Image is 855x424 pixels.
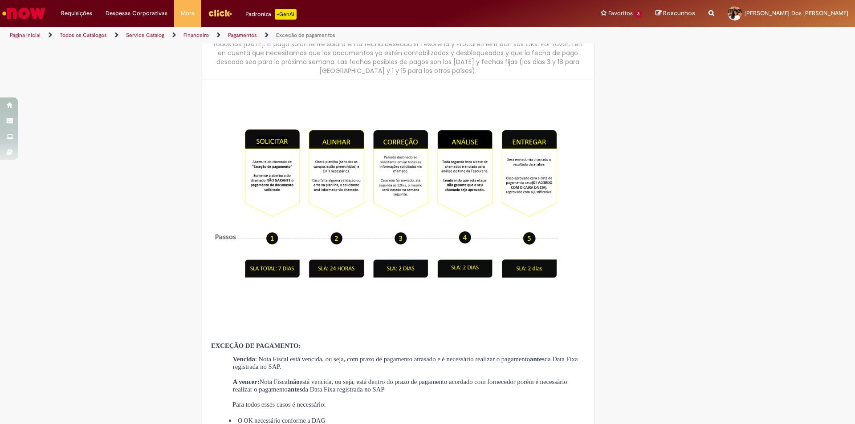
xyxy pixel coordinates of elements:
[211,342,301,349] span: EXCEÇÃO DE PAGAMENTO:
[238,417,325,424] span: O OK necessário conforme a DAG
[233,378,567,393] span: Nota Fiscal está vencida, ou seja, está dentro do prazo de pagamento acordado com fornecedor poré...
[126,32,164,39] a: Service Catalog
[233,355,255,363] span: Vencida
[233,378,260,385] span: A vencer:
[655,9,695,18] a: Rascunhos
[106,9,167,18] span: Despesas Corporativas
[233,355,578,370] span: : Nota Fiscal está vencida, ou seja, com prazo de pagamento atrasado e é necessário realizar o pa...
[7,27,563,44] ul: Trilhas de página
[635,10,642,18] span: 3
[61,9,92,18] span: Requisições
[181,9,195,18] span: More
[245,9,297,20] div: Padroniza
[232,401,326,416] span: Para todos esses casos é necessário:
[275,9,297,20] p: +GenAi
[208,6,232,20] img: click_logo_yellow_360x200.png
[276,32,335,39] a: Exceção de pagamentos
[663,9,695,17] span: Rascunhos
[745,9,848,17] span: [PERSON_NAME] Dos [PERSON_NAME]
[10,32,41,39] a: Página inicial
[289,378,300,385] strong: não
[608,9,633,18] span: Favoritos
[60,32,107,39] a: Todos os Catálogos
[530,355,545,363] strong: antes
[288,386,302,393] strong: antes
[228,32,257,39] a: Pagamentos
[211,31,585,75] div: Las excepciones de pagos son enviadas para los aprobadores todos los [DATE] a las 12 AM. Tenemos ...
[183,32,209,39] a: Financeiro
[1,4,47,22] img: ServiceNow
